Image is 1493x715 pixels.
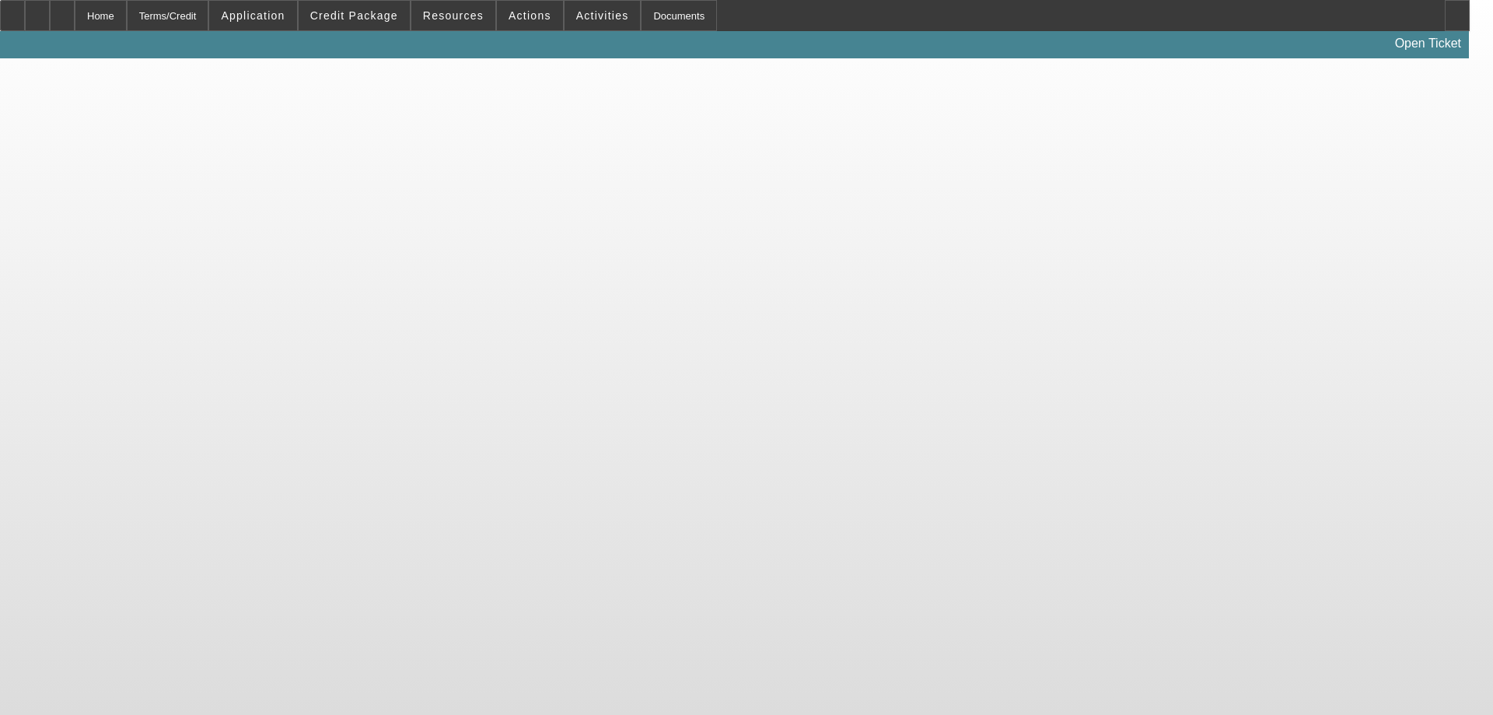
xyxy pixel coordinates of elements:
span: Credit Package [310,9,398,22]
span: Application [221,9,285,22]
button: Activities [565,1,641,30]
span: Resources [423,9,484,22]
button: Application [209,1,296,30]
span: Actions [509,9,551,22]
button: Resources [411,1,495,30]
span: Activities [576,9,629,22]
a: Open Ticket [1389,30,1467,57]
button: Actions [497,1,563,30]
button: Credit Package [299,1,410,30]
